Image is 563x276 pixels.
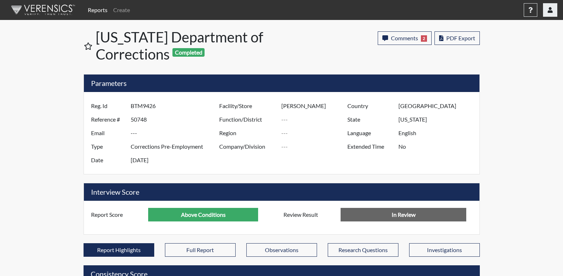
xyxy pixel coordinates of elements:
button: Comments2 [378,31,432,45]
label: Company/Division [214,140,282,153]
input: --- [281,113,349,126]
span: 2 [421,35,427,42]
input: --- [398,140,477,153]
button: PDF Export [434,31,480,45]
label: Country [342,99,398,113]
input: --- [131,99,221,113]
input: No Decision [341,208,466,221]
label: Report Score [86,208,149,221]
label: State [342,113,398,126]
label: Facility/Store [214,99,282,113]
span: Completed [172,48,205,57]
label: Region [214,126,282,140]
button: Full Report [165,243,236,257]
input: --- [148,208,258,221]
input: --- [281,140,349,153]
input: --- [398,126,477,140]
a: Create [110,3,133,17]
input: --- [398,99,477,113]
label: Type [86,140,131,153]
button: Observations [246,243,317,257]
span: PDF Export [446,35,475,41]
input: --- [131,113,221,126]
label: Language [342,126,398,140]
h5: Interview Score [84,183,479,201]
input: --- [131,126,221,140]
label: Review Result [278,208,341,221]
button: Investigations [409,243,480,257]
h1: [US_STATE] Department of Corrections [96,29,282,63]
button: Report Highlights [84,243,154,257]
input: --- [398,113,477,126]
button: Research Questions [328,243,398,257]
label: Extended Time [342,140,398,153]
label: Email [86,126,131,140]
input: --- [131,140,221,153]
input: --- [281,126,349,140]
label: Reg. Id [86,99,131,113]
h5: Parameters [84,75,479,92]
span: Comments [391,35,418,41]
input: --- [281,99,349,113]
a: Reports [85,3,110,17]
label: Function/District [214,113,282,126]
label: Date [86,153,131,167]
label: Reference # [86,113,131,126]
input: --- [131,153,221,167]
